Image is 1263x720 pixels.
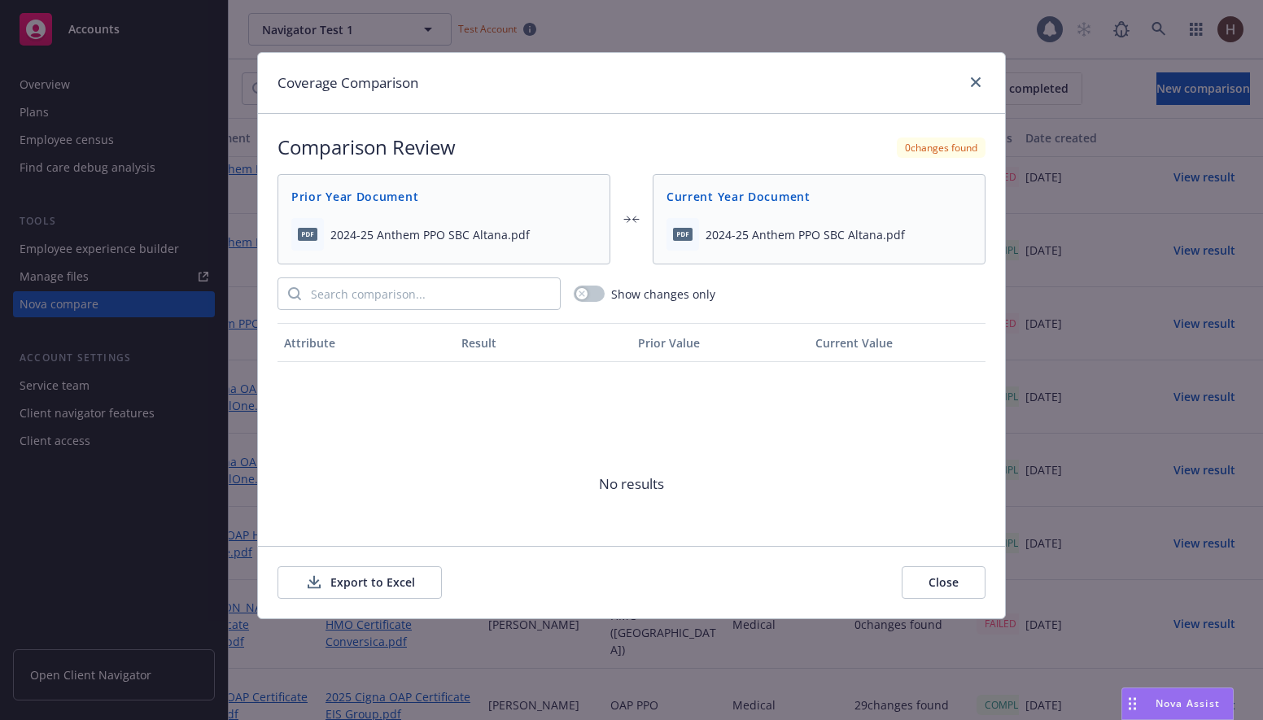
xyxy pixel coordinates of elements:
a: close [966,72,985,92]
span: Nova Assist [1156,696,1220,710]
div: Current Value [815,334,980,351]
button: Export to Excel [278,566,442,599]
div: Prior Value [638,334,802,351]
div: Result [461,334,626,351]
div: Drag to move [1122,688,1143,719]
h1: Coverage Comparison [278,72,418,94]
div: Attribute [284,334,448,351]
h2: Comparison Review [278,133,456,161]
button: Nova Assist [1121,687,1234,720]
span: No results [278,362,985,606]
button: Result [455,323,632,362]
button: Prior Value [631,323,809,362]
button: Current Value [809,323,986,362]
button: Close [902,566,985,599]
span: 2024-25 Anthem PPO SBC Altana.pdf [330,226,530,243]
div: 0 changes found [897,137,985,158]
span: Prior Year Document [291,188,597,205]
input: Search comparison... [301,278,560,309]
span: Current Year Document [666,188,972,205]
button: Attribute [278,323,455,362]
svg: Search [288,287,301,300]
span: Show changes only [611,286,715,303]
span: 2024-25 Anthem PPO SBC Altana.pdf [706,226,905,243]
